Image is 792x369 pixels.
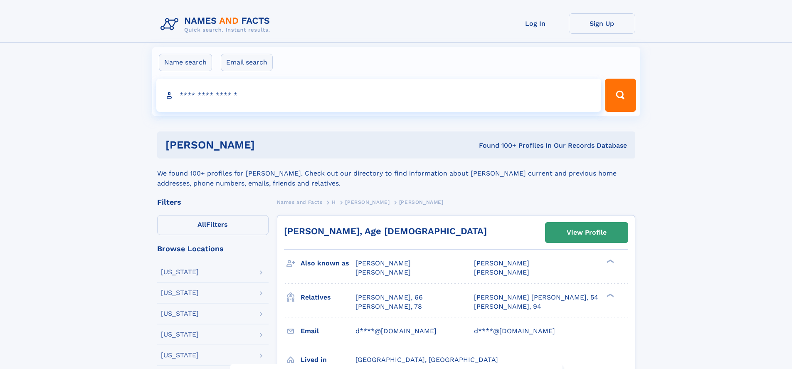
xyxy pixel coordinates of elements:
label: Name search [159,54,212,71]
a: View Profile [545,223,628,243]
h3: Relatives [301,290,355,305]
div: [US_STATE] [161,352,199,359]
a: [PERSON_NAME], 78 [355,302,422,311]
label: Filters [157,215,269,235]
label: Email search [221,54,273,71]
img: Logo Names and Facts [157,13,277,36]
span: [PERSON_NAME] [355,259,411,267]
span: All [197,220,206,228]
span: [PERSON_NAME] [345,199,390,205]
div: We found 100+ profiles for [PERSON_NAME]. Check out our directory to find information about [PERS... [157,158,635,188]
span: [PERSON_NAME] [474,268,529,276]
span: [PERSON_NAME] [474,259,529,267]
div: Browse Locations [157,245,269,253]
a: [PERSON_NAME] [PERSON_NAME], 54 [474,293,598,302]
a: Sign Up [569,13,635,34]
h3: Also known as [301,256,355,270]
span: [PERSON_NAME] [399,199,444,205]
div: Found 100+ Profiles In Our Records Database [367,141,627,150]
span: [PERSON_NAME] [355,268,411,276]
div: [US_STATE] [161,269,199,275]
h3: Email [301,324,355,338]
a: [PERSON_NAME], 94 [474,302,541,311]
span: [GEOGRAPHIC_DATA], [GEOGRAPHIC_DATA] [355,356,498,364]
button: Search Button [605,79,636,112]
a: [PERSON_NAME], 66 [355,293,423,302]
div: [US_STATE] [161,290,199,296]
a: [PERSON_NAME] [345,197,390,207]
div: Filters [157,198,269,206]
h1: [PERSON_NAME] [165,140,367,150]
input: search input [156,79,602,112]
a: [PERSON_NAME], Age [DEMOGRAPHIC_DATA] [284,226,487,236]
a: Names and Facts [277,197,323,207]
a: Log In [502,13,569,34]
div: ❯ [604,259,614,264]
div: ❯ [604,292,614,298]
div: View Profile [567,223,607,242]
div: [US_STATE] [161,331,199,338]
span: H [332,199,336,205]
a: H [332,197,336,207]
h3: Lived in [301,353,355,367]
div: [US_STATE] [161,310,199,317]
